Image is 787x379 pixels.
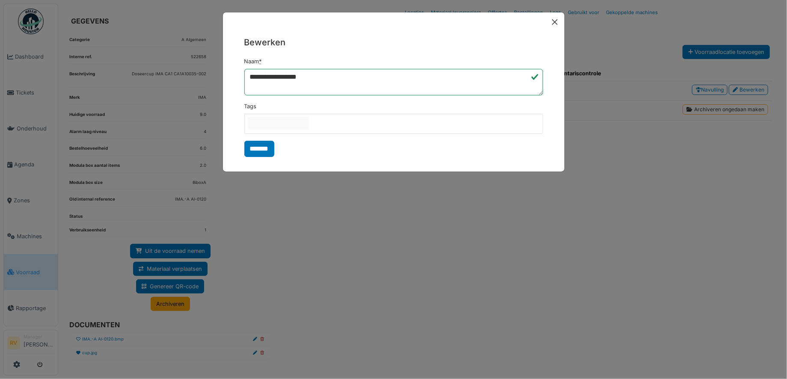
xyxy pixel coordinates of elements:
input: null [248,117,309,130]
label: Tags [244,102,257,110]
abbr: Verplicht [259,58,262,65]
h5: Bewerken [244,36,543,49]
button: Close [549,16,561,28]
label: Naam [244,57,262,65]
